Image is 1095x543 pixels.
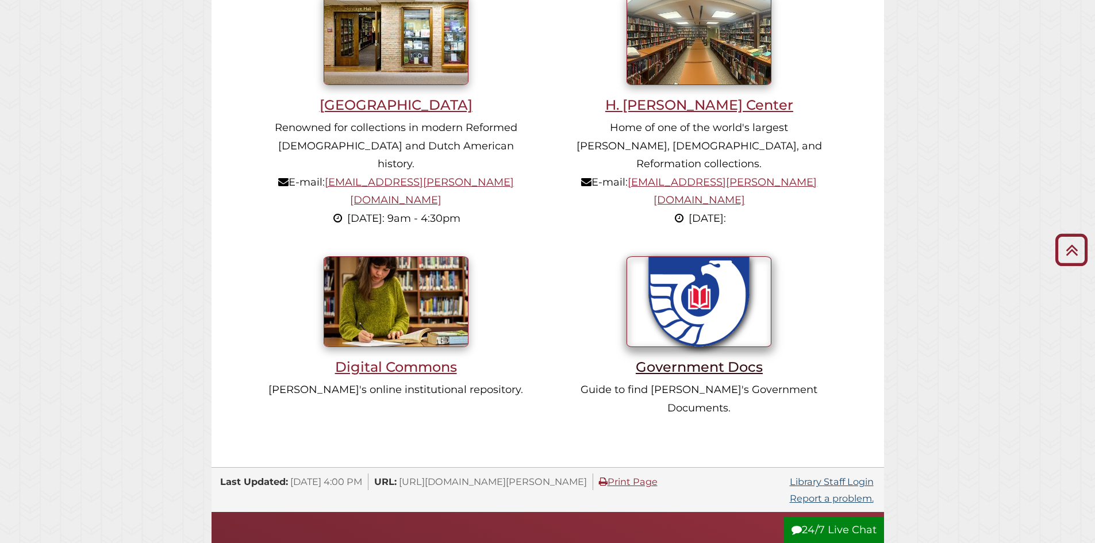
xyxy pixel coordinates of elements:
span: Last Updated: [220,476,288,487]
p: Renowned for collections in modern Reformed [DEMOGRAPHIC_DATA] and Dutch American history. E-mail: [266,119,526,228]
a: Print Page [599,476,658,487]
a: Back to Top [1051,240,1092,259]
span: [DATE]: 9am - 4:30pm [347,212,460,225]
img: Student writing inside library [324,256,468,347]
a: H. [PERSON_NAME] Center [570,33,829,113]
i: Print Page [599,477,608,486]
p: Home of one of the world's largest [PERSON_NAME], [DEMOGRAPHIC_DATA], and Reformation collections... [570,119,829,228]
span: URL: [374,476,397,487]
h3: Digital Commons [266,359,526,375]
a: [GEOGRAPHIC_DATA] [266,33,526,113]
p: [PERSON_NAME]'s online institutional repository. [266,381,526,399]
p: Guide to find [PERSON_NAME]'s Government Documents. [570,381,829,417]
h3: Government Docs [570,359,829,375]
a: [EMAIL_ADDRESS][PERSON_NAME][DOMAIN_NAME] [628,176,817,207]
img: U.S. Government Documents seal [627,256,771,347]
a: [EMAIL_ADDRESS][PERSON_NAME][DOMAIN_NAME] [325,176,514,207]
a: Report a problem. [790,492,874,504]
span: [DATE]: [689,212,726,225]
a: Library Staff Login [790,476,874,487]
h3: [GEOGRAPHIC_DATA] [266,97,526,113]
span: [DATE] 4:00 PM [290,476,362,487]
a: Government Docs [570,295,829,375]
a: Digital Commons [266,295,526,375]
span: [URL][DOMAIN_NAME][PERSON_NAME] [399,476,587,487]
h3: H. [PERSON_NAME] Center [570,97,829,113]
